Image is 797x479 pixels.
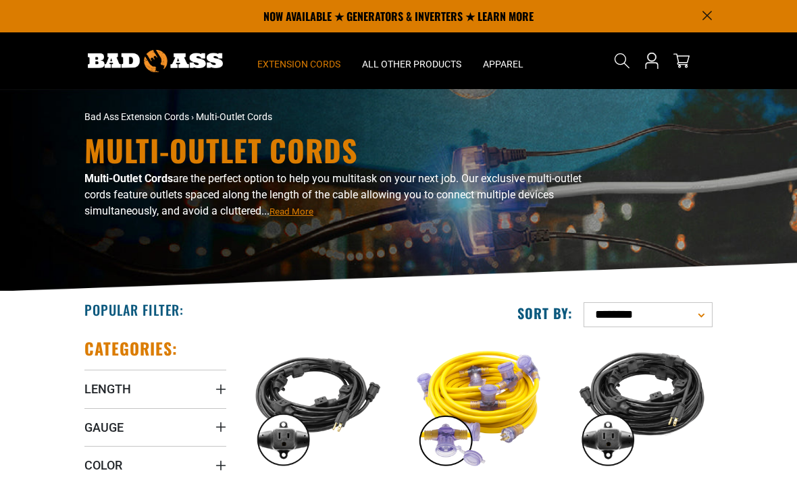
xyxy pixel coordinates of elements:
[611,50,633,72] summary: Search
[269,206,313,217] span: Read More
[247,32,351,89] summary: Extension Cords
[517,304,573,322] label: Sort by:
[84,408,226,446] summary: Gauge
[196,111,272,122] span: Multi-Outlet Cords
[84,457,122,473] span: Color
[245,340,390,471] img: black
[472,32,534,89] summary: Apparel
[84,301,184,318] h2: Popular Filter:
[351,32,472,89] summary: All Other Products
[84,420,124,435] span: Gauge
[84,172,173,185] b: Multi-Outlet Cords
[407,340,552,471] img: yellow
[84,172,582,217] span: are the perfect option to help you multitask on your next job. Our exclusive multi-outlet cords f...
[84,381,131,397] span: Length
[84,111,189,122] a: Bad Ass Extension Cords
[88,50,223,72] img: Bad Ass Extension Cords
[257,58,340,70] span: Extension Cords
[84,136,605,165] h1: Multi-Outlet Cords
[84,110,496,124] nav: breadcrumbs
[569,340,715,471] img: black
[483,58,523,70] span: Apparel
[362,58,461,70] span: All Other Products
[84,370,226,407] summary: Length
[191,111,194,122] span: ›
[84,338,178,359] h2: Categories:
